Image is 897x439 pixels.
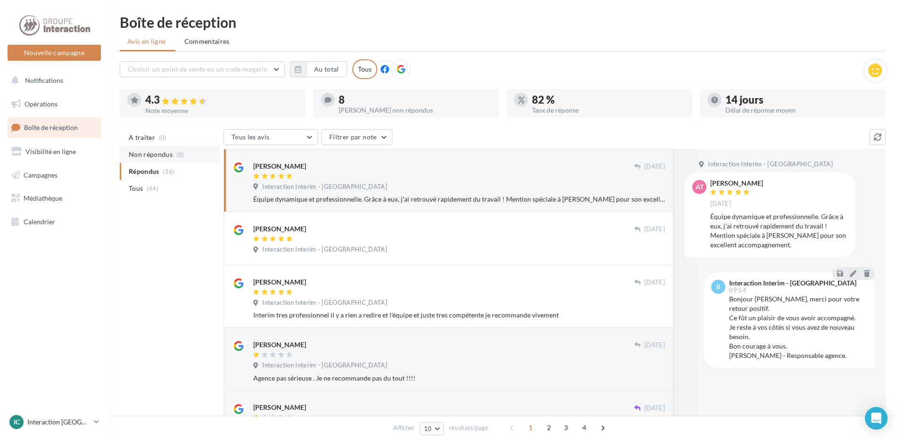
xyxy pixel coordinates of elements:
div: 4.3 [145,95,298,106]
button: Nouvelle campagne [8,45,101,61]
span: Opérations [25,100,58,108]
p: Interaction [GEOGRAPHIC_DATA] [27,417,90,427]
span: Non répondus [129,150,173,159]
button: Au total [290,61,347,77]
div: 82 % [532,95,685,105]
span: Tous [129,184,143,193]
span: Afficher [393,423,415,432]
span: Campagnes [24,171,58,179]
div: Délai de réponse moyen [725,107,878,114]
span: 2 [541,420,556,435]
div: [PERSON_NAME] [253,277,306,287]
span: (44) [147,185,158,192]
span: [DATE] [710,200,731,208]
span: IC [14,417,20,427]
div: Boîte de réception [120,15,886,29]
div: [PERSON_NAME] [253,162,306,171]
div: Équipe dynamique et professionnelle. Grâce à eux, j’ai retrouvé rapidement du travail ! Mention s... [253,195,665,204]
div: Interaction Interim - [GEOGRAPHIC_DATA] [729,280,856,286]
span: Notifications [25,76,63,84]
span: [DATE] [644,404,665,413]
div: Équipe dynamique et professionnelle. Grâce à eux, j’ai retrouvé rapidement du travail ! Mention s... [710,212,848,250]
a: Opérations [6,94,103,114]
span: 10 [424,425,432,432]
button: Filtrer par note [321,129,392,145]
span: 3 [558,420,573,435]
div: [PERSON_NAME] [253,224,306,234]
span: Calendrier [24,218,55,226]
span: Interaction Interim - [GEOGRAPHIC_DATA] [262,183,387,191]
div: Bonjour [PERSON_NAME], merci pour votre retour positif. Ce fût un plaisir de vous avoir accompagn... [729,294,867,360]
span: Tous les avis [232,133,270,141]
span: II [716,282,720,292]
span: [DATE] [644,278,665,287]
div: 8 [339,95,491,105]
span: Interaction Interim - [GEOGRAPHIC_DATA] [262,299,387,307]
a: Médiathèque [6,188,103,208]
div: [PERSON_NAME] non répondus [339,107,491,114]
div: Open Intercom Messenger [865,407,888,430]
button: Tous les avis [224,129,318,145]
div: [PERSON_NAME] [710,180,763,187]
span: Médiathèque [24,194,62,202]
span: [DATE] [644,163,665,171]
span: Interaction Interim - [GEOGRAPHIC_DATA] [262,361,387,370]
a: Calendrier [6,212,103,232]
span: Boîte de réception [24,123,78,131]
div: Tous [352,59,377,79]
div: Agence pas sérieuse . Je ne recommande pas du tout !!!! [253,374,665,383]
div: Interim tres professionnel il y a rien a redire et l'équipe et juste tres compétente je recommand... [253,310,665,320]
span: Interaction Interim - [GEOGRAPHIC_DATA] [708,160,833,169]
span: Choisir un point de vente ou un code magasin [128,65,267,73]
span: A traiter [129,133,155,142]
div: [PERSON_NAME] [253,340,306,350]
button: Au total [306,61,347,77]
div: Taux de réponse [532,107,685,114]
button: Notifications [6,71,99,90]
button: 10 [420,422,444,435]
span: AT [696,182,704,192]
span: Commentaires [184,37,230,46]
a: Campagnes [6,165,103,185]
span: Visibilité en ligne [25,147,76,155]
button: Choisir un point de vente ou un code magasin [120,61,285,77]
span: [DATE] [644,341,665,350]
div: [PERSON_NAME] [253,403,306,412]
span: [DATE] [644,225,665,234]
a: Visibilité en ligne [6,142,103,162]
span: Interaction Interim - [GEOGRAPHIC_DATA] [262,245,387,254]
span: résultats/page [449,423,488,432]
span: 09:54 [729,287,747,293]
span: 1 [523,420,538,435]
a: Boîte de réception [6,117,103,138]
span: (0) [159,134,167,141]
span: (8) [176,151,184,158]
div: 14 jours [725,95,878,105]
span: 4 [577,420,592,435]
div: Note moyenne [145,107,298,114]
a: IC Interaction [GEOGRAPHIC_DATA] [8,413,101,431]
